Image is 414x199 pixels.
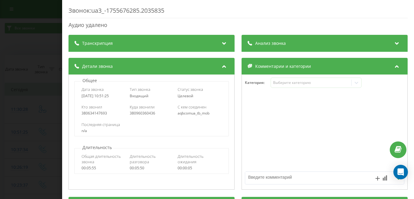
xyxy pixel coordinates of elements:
[129,87,150,92] span: Тип звонка
[82,40,113,46] span: Транскрипция
[255,40,286,46] span: Анализ звонка
[178,87,203,92] span: Статус звонка
[178,166,222,170] div: 00:00:05
[178,104,206,110] span: С кем соединен
[68,21,408,29] div: Аудио удалено
[129,154,173,164] span: Длительность разговора
[82,111,107,116] span: 380634147693
[81,144,113,151] p: Длительность
[81,78,98,84] p: Общее
[129,166,173,170] div: 00:05:50
[178,111,222,115] div: aqbcomua_tb_mob
[82,104,102,110] span: Кто звонил
[129,111,155,116] span: 380960360436
[129,93,148,98] span: Входящий
[129,104,154,110] span: Куда звонили
[245,81,271,85] h4: Категория :
[82,87,104,92] span: Дата звонка
[255,63,311,69] span: Комментарии и категории
[82,122,120,127] span: Последняя страница
[68,6,408,18] div: Звонок : ua3_-1755676285.2035835
[178,154,222,164] span: Длительность ожидания
[82,63,113,69] span: Детали звонка
[82,154,125,164] span: Общая длительность звонка
[393,165,408,179] div: Open Intercom Messenger
[82,129,222,133] div: n/a
[178,93,193,98] span: Целевой
[82,94,125,98] div: [DATE] 10:51:25
[82,166,125,170] div: 00:05:55
[273,80,349,85] div: Выберите категорию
